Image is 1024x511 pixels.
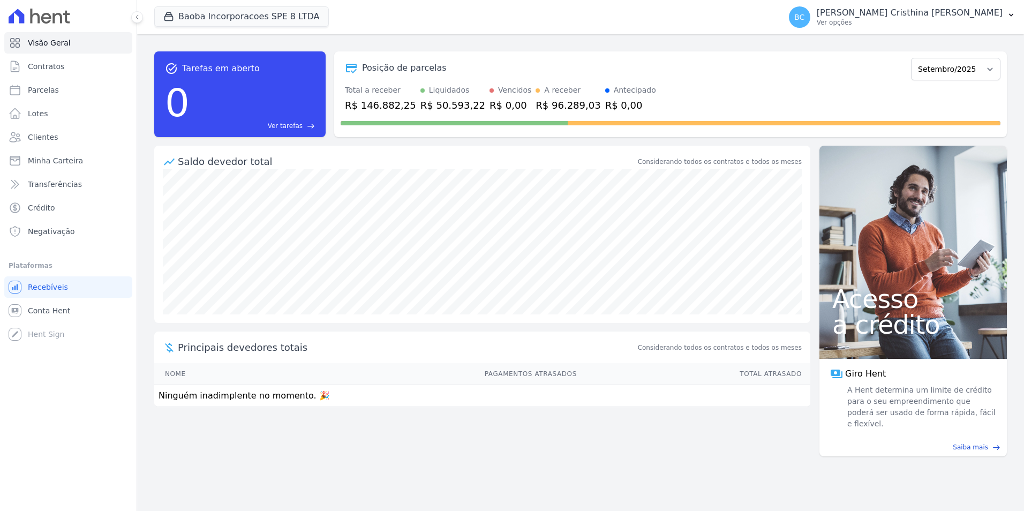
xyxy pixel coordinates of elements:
a: Recebíveis [4,276,132,298]
div: A receber [544,85,581,96]
div: Antecipado [614,85,656,96]
span: a crédito [832,312,994,337]
span: Tarefas em aberto [182,62,260,75]
th: Total Atrasado [577,363,810,385]
div: R$ 0,00 [490,98,531,112]
a: Parcelas [4,79,132,101]
div: Saldo devedor total [178,154,636,169]
span: Principais devedores totais [178,340,636,355]
a: Conta Hent [4,300,132,321]
p: Ver opções [817,18,1003,27]
div: R$ 96.289,03 [536,98,600,112]
span: BC [794,13,804,21]
a: Ver tarefas east [194,121,315,131]
span: Considerando todos os contratos e todos os meses [638,343,802,352]
div: 0 [165,75,190,131]
span: Conta Hent [28,305,70,316]
p: [PERSON_NAME] Cristhina [PERSON_NAME] [817,7,1003,18]
th: Pagamentos Atrasados [272,363,577,385]
a: Negativação [4,221,132,242]
span: Giro Hent [845,367,886,380]
span: Recebíveis [28,282,68,292]
span: Contratos [28,61,64,72]
div: R$ 50.593,22 [420,98,485,112]
a: Lotes [4,103,132,124]
div: Plataformas [9,259,128,272]
a: Saiba mais east [826,442,1000,452]
a: Crédito [4,197,132,219]
button: Baoba Incorporacoes SPE 8 LTDA [154,6,329,27]
span: Negativação [28,226,75,237]
span: Acesso [832,286,994,312]
a: Transferências [4,174,132,195]
div: Vencidos [498,85,531,96]
span: task_alt [165,62,178,75]
div: R$ 146.882,25 [345,98,416,112]
a: Contratos [4,56,132,77]
div: Liquidados [429,85,470,96]
span: Transferências [28,179,82,190]
span: Ver tarefas [268,121,303,131]
span: Lotes [28,108,48,119]
span: Crédito [28,202,55,213]
td: Ninguém inadimplente no momento. 🎉 [154,385,810,407]
th: Nome [154,363,272,385]
span: Clientes [28,132,58,142]
span: east [992,444,1000,452]
span: east [307,122,315,130]
a: Minha Carteira [4,150,132,171]
span: Visão Geral [28,37,71,48]
div: Posição de parcelas [362,62,447,74]
span: Parcelas [28,85,59,95]
span: Saiba mais [953,442,988,452]
a: Visão Geral [4,32,132,54]
button: BC [PERSON_NAME] Cristhina [PERSON_NAME] Ver opções [780,2,1024,32]
div: R$ 0,00 [605,98,656,112]
div: Considerando todos os contratos e todos os meses [638,157,802,167]
span: A Hent determina um limite de crédito para o seu empreendimento que poderá ser usado de forma ráp... [845,385,996,430]
span: Minha Carteira [28,155,83,166]
a: Clientes [4,126,132,148]
div: Total a receber [345,85,416,96]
